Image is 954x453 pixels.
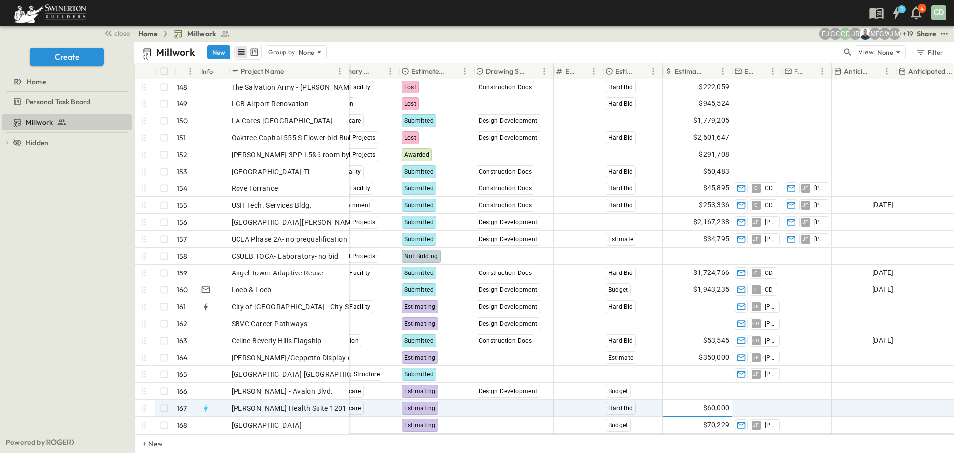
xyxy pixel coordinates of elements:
span: JF [753,425,759,425]
span: Hard Bid [608,303,633,310]
button: Menu [334,65,346,77]
button: Menu [588,65,600,77]
span: Submitted [404,236,434,243]
span: SBVC Career Pathways [232,319,308,329]
span: Submitted [404,286,434,293]
span: [PERSON_NAME] [814,218,825,226]
span: Public Facility [330,270,371,276]
span: [GEOGRAPHIC_DATA] [GEOGRAPHIC_DATA] Structure [232,369,406,379]
button: Menu [717,65,729,77]
span: Budget [608,388,628,395]
span: CD [765,269,773,277]
p: 155 [177,200,188,210]
button: Sort [448,66,459,77]
button: Menu [184,65,196,77]
span: [PERSON_NAME] Health Suite 1201 [232,403,347,413]
span: $2,601,647 [693,132,730,143]
span: [PERSON_NAME] [765,337,775,345]
span: [PERSON_NAME] [814,201,825,209]
div: Jonathan M. Hansen (johansen@swinerton.com) [889,28,901,40]
span: Design Development [479,117,538,124]
p: 150 [177,116,188,126]
p: 159 [177,268,188,278]
button: kanban view [248,46,260,58]
span: The Salvation Army - [PERSON_NAME] [232,82,356,92]
p: 160 [177,285,188,295]
a: Millwork [173,29,230,39]
p: 149 [177,99,188,109]
p: Estimate Lead [744,66,754,76]
div: table view [234,45,262,60]
span: LGB Airport Renovation [232,99,309,109]
button: CD [930,4,947,21]
span: C [754,272,758,273]
p: 156 [177,217,188,227]
span: Design Development [479,236,538,243]
p: 157 [177,234,187,244]
span: $222,059 [699,81,729,92]
span: Not Bidding [404,253,438,260]
p: 153 [177,167,188,177]
p: 152 [177,150,188,160]
span: Submitted [404,185,434,192]
button: Menu [881,65,893,77]
span: Submitted [404,270,434,276]
span: CD [765,201,773,209]
span: $45,895 [703,182,730,194]
span: $291,708 [699,149,729,160]
p: 161 [177,302,186,312]
span: City of [GEOGRAPHIC_DATA] - City Services Building [232,302,400,312]
button: Sort [527,66,538,77]
button: Sort [373,66,384,77]
span: Hard Bid [608,134,633,141]
span: Construction Docs [479,168,532,175]
button: Sort [805,66,816,77]
span: Submitted [404,202,434,209]
p: Estimate Type [615,66,635,76]
span: [GEOGRAPHIC_DATA] [232,420,302,430]
button: New [207,45,230,59]
a: Millwork [2,115,130,129]
span: [PERSON_NAME] [765,320,775,328]
p: 167 [177,403,187,413]
p: Group by: [268,47,297,57]
button: Sort [756,66,767,77]
span: Design Development [479,134,538,141]
p: 163 [177,336,188,346]
span: Hard Bid [608,337,633,344]
div: Share [917,29,936,39]
span: Estimating [404,303,436,310]
span: USH Tech. Services Bldg. [232,200,312,210]
span: CSULB TOCA- Laboratory- no bid [232,251,339,261]
span: [PERSON_NAME] [765,421,775,429]
span: Personal Task Board [26,97,90,107]
span: Estimate [608,236,634,243]
button: Menu [538,65,550,77]
div: CD [931,5,946,20]
span: Estimating [404,320,436,327]
a: Personal Task Board [2,95,130,109]
span: Home [27,77,46,87]
span: [PERSON_NAME] [765,235,775,243]
span: Entertainment [330,202,371,209]
span: [GEOGRAPHIC_DATA] Ti [232,167,310,177]
span: Submitted [404,371,434,378]
span: Lost [404,84,417,91]
span: Celine Beverly Hills Flagship [232,336,322,346]
span: Loeb & Loeb [232,285,272,295]
span: Public Facility [330,185,371,192]
span: [DATE] [872,199,893,211]
span: Design Development [479,303,538,310]
span: [PERSON_NAME] [765,218,775,226]
button: Sort [286,66,297,77]
p: None [299,47,315,57]
a: Home [138,29,158,39]
button: Sort [636,66,647,77]
div: Gerrad Gerber (gerrad.gerber@swinerton.com) [829,28,841,40]
p: 148 [177,82,188,92]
